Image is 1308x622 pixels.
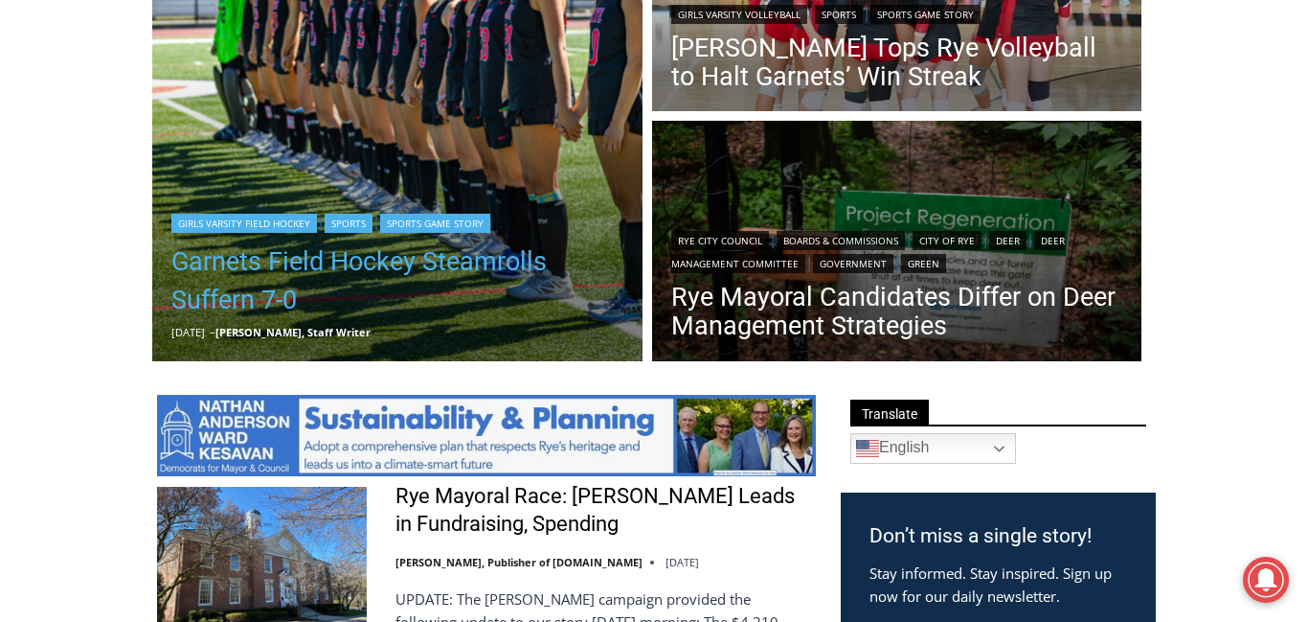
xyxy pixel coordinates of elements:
[850,400,929,426] span: Translate
[215,325,371,339] a: [PERSON_NAME], Staff Writer
[210,325,215,339] span: –
[171,325,205,339] time: [DATE]
[671,5,807,24] a: Girls Varsity Volleyball
[856,437,879,460] img: en
[671,34,1123,91] a: [PERSON_NAME] Tops Rye Volleyball to Halt Garnets’ Win Streak
[325,214,372,233] a: Sports
[15,193,255,237] h4: [PERSON_NAME] Read Sanctuary Fall Fest: [DATE]
[395,483,816,538] a: Rye Mayoral Race: [PERSON_NAME] Leads in Fundraising, Spending
[671,283,1123,340] a: Rye Mayoral Candidates Differ on Deer Management Strategies
[913,231,981,250] a: City of Rye
[214,162,219,181] div: /
[813,254,893,273] a: Government
[380,214,490,233] a: Sports Game Story
[869,562,1127,608] p: Stay informed. Stay inspired. Sign up now for our daily newsletter.
[850,433,1016,464] a: English
[201,57,257,157] div: Live Music
[869,521,1127,552] h3: Don’t miss a single story!
[671,227,1123,273] div: | | | | | |
[484,1,905,186] div: "The first chef I interviewed talked about coming to [GEOGRAPHIC_DATA] from [GEOGRAPHIC_DATA] in ...
[815,5,863,24] a: Sports
[901,254,946,273] a: Green
[201,162,210,181] div: 4
[501,191,888,234] span: Intern @ [DOMAIN_NAME]
[665,555,699,569] time: [DATE]
[671,231,769,250] a: Rye City Council
[652,121,1142,366] a: Read More Rye Mayoral Candidates Differ on Deer Management Strategies
[671,1,1123,24] div: | |
[224,162,233,181] div: 6
[1,191,286,239] a: [PERSON_NAME] Read Sanctuary Fall Fest: [DATE]
[777,231,905,250] a: Boards & Commissions
[171,214,317,233] a: Girls Varsity Field Hockey
[989,231,1026,250] a: Deer
[461,186,928,239] a: Intern @ [DOMAIN_NAME]
[171,210,623,233] div: | |
[870,5,981,24] a: Sports Game Story
[171,242,623,319] a: Garnets Field Hockey Steamrolls Suffern 7-0
[395,555,643,569] a: [PERSON_NAME], Publisher of [DOMAIN_NAME]
[652,121,1142,366] img: (PHOTO: The Rye Nature Center maintains two fenced deer exclosure areas to keep deer out and allo...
